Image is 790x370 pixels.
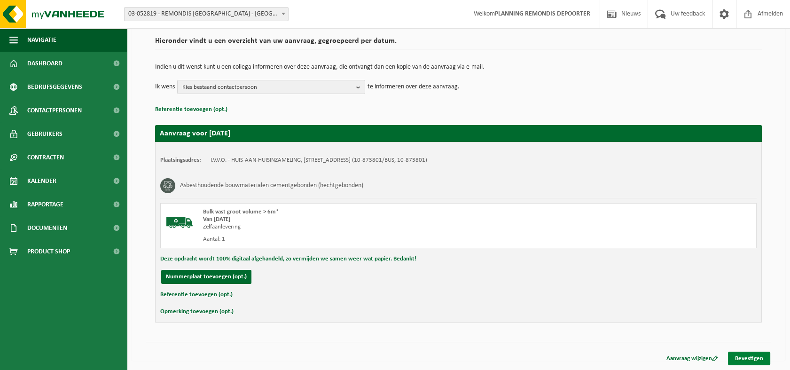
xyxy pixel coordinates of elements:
[27,146,64,169] span: Contracten
[182,80,352,94] span: Kies bestaand contactpersoon
[177,80,365,94] button: Kies bestaand contactpersoon
[165,208,194,236] img: BL-SO-LV.png
[161,270,251,284] button: Nummerplaat toevoegen (opt.)
[160,306,234,318] button: Opmerking toevoegen (opt.)
[155,64,762,71] p: Indien u dit wenst kunt u een collega informeren over deze aanvraag, die ontvangt dan een kopie v...
[27,99,82,122] span: Contactpersonen
[27,216,67,240] span: Documenten
[368,80,460,94] p: te informeren over deze aanvraag.
[203,216,230,222] strong: Van [DATE]
[203,236,496,243] div: Aantal: 1
[203,223,496,231] div: Zelfaanlevering
[659,352,725,365] a: Aanvraag wijzigen
[211,157,427,164] td: I.V.V.O. - HUIS-AAN-HUISINZAMELING, [STREET_ADDRESS] (10-873801/BUS, 10-873801)
[728,352,770,365] a: Bevestigen
[27,240,70,263] span: Product Shop
[125,8,288,21] span: 03-052819 - REMONDIS WEST-VLAANDEREN - OOSTENDE
[155,80,175,94] p: Ik wens
[203,209,278,215] span: Bulk vast groot volume > 6m³
[27,122,63,146] span: Gebruikers
[27,169,56,193] span: Kalender
[160,289,233,301] button: Referentie toevoegen (opt.)
[160,157,201,163] strong: Plaatsingsadres:
[155,37,762,50] h2: Hieronder vindt u een overzicht van uw aanvraag, gegroepeerd per datum.
[155,103,227,116] button: Referentie toevoegen (opt.)
[495,10,590,17] strong: PLANNING REMONDIS DEPOORTER
[27,28,56,52] span: Navigatie
[124,7,289,21] span: 03-052819 - REMONDIS WEST-VLAANDEREN - OOSTENDE
[160,253,416,265] button: Deze opdracht wordt 100% digitaal afgehandeld, zo vermijden we samen weer wat papier. Bedankt!
[27,52,63,75] span: Dashboard
[160,130,230,137] strong: Aanvraag voor [DATE]
[27,193,63,216] span: Rapportage
[27,75,82,99] span: Bedrijfsgegevens
[180,178,363,193] h3: Asbesthoudende bouwmaterialen cementgebonden (hechtgebonden)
